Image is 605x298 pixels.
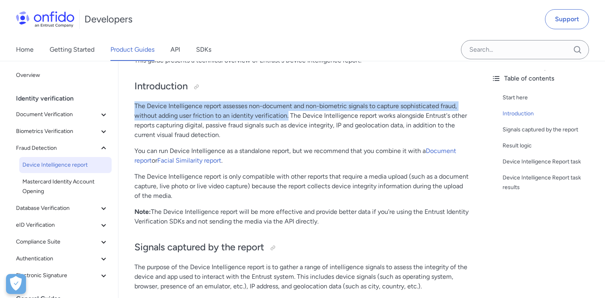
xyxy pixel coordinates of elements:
a: Home [16,38,34,61]
p: You can run Device Intelligence as a standalone report, but we recommend that you combine it with... [134,146,469,165]
strong: Note: [134,208,151,215]
button: Fraud Detection [13,140,112,156]
a: Device Intelligence Report task [503,157,599,167]
button: Electronic Signature [13,268,112,284]
a: Device Intelligence Report task results [503,173,599,192]
h1: Developers [84,13,132,26]
button: eID Verification [13,217,112,233]
a: Product Guides [110,38,154,61]
span: Mastercard Identity Account Opening [22,177,108,196]
span: Overview [16,70,108,80]
a: Mastercard Identity Account Opening [19,174,112,199]
p: The Device Intelligence report assesses non-document and non-biometric signals to capture sophist... [134,101,469,140]
a: Getting Started [50,38,94,61]
span: Authentication [16,254,99,264]
h2: Signals captured by the report [134,241,469,254]
a: Overview [13,67,112,83]
div: Identity verification [16,91,115,107]
div: Cookie Preferences [6,274,26,294]
input: Onfido search input field [461,40,589,59]
span: Biometrics Verification [16,127,99,136]
span: Electronic Signature [16,271,99,280]
span: Device Intelligence report [22,160,108,170]
button: Open Preferences [6,274,26,294]
button: Authentication [13,251,112,267]
a: API [170,38,180,61]
a: Facial Similarity report [157,157,221,164]
a: Signals captured by the report [503,125,599,135]
button: Compliance Suite [13,234,112,250]
a: Document report [134,147,456,164]
span: Document Verification [16,110,99,119]
p: The Device Intelligence report is only compatible with other reports that require a media upload ... [134,172,469,201]
p: The Device Intelligence report will be more effective and provide better data if you're using the... [134,207,469,226]
span: Fraud Detection [16,143,99,153]
h2: Introduction [134,80,469,93]
span: eID Verification [16,220,99,230]
a: Support [545,9,589,29]
span: Database Verification [16,203,99,213]
button: Document Verification [13,107,112,123]
a: SDKs [196,38,211,61]
p: The purpose of the Device Intelligence report is to gather a range of intelligence signals to ass... [134,262,469,291]
span: Compliance Suite [16,237,99,247]
img: Onfido Logo [16,11,74,27]
button: Database Verification [13,200,112,216]
a: Result logic [503,141,599,151]
div: Table of contents [491,74,599,83]
a: Start here [503,93,599,103]
button: Biometrics Verification [13,123,112,139]
a: Device Intelligence report [19,157,112,173]
a: Introduction [503,109,599,119]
